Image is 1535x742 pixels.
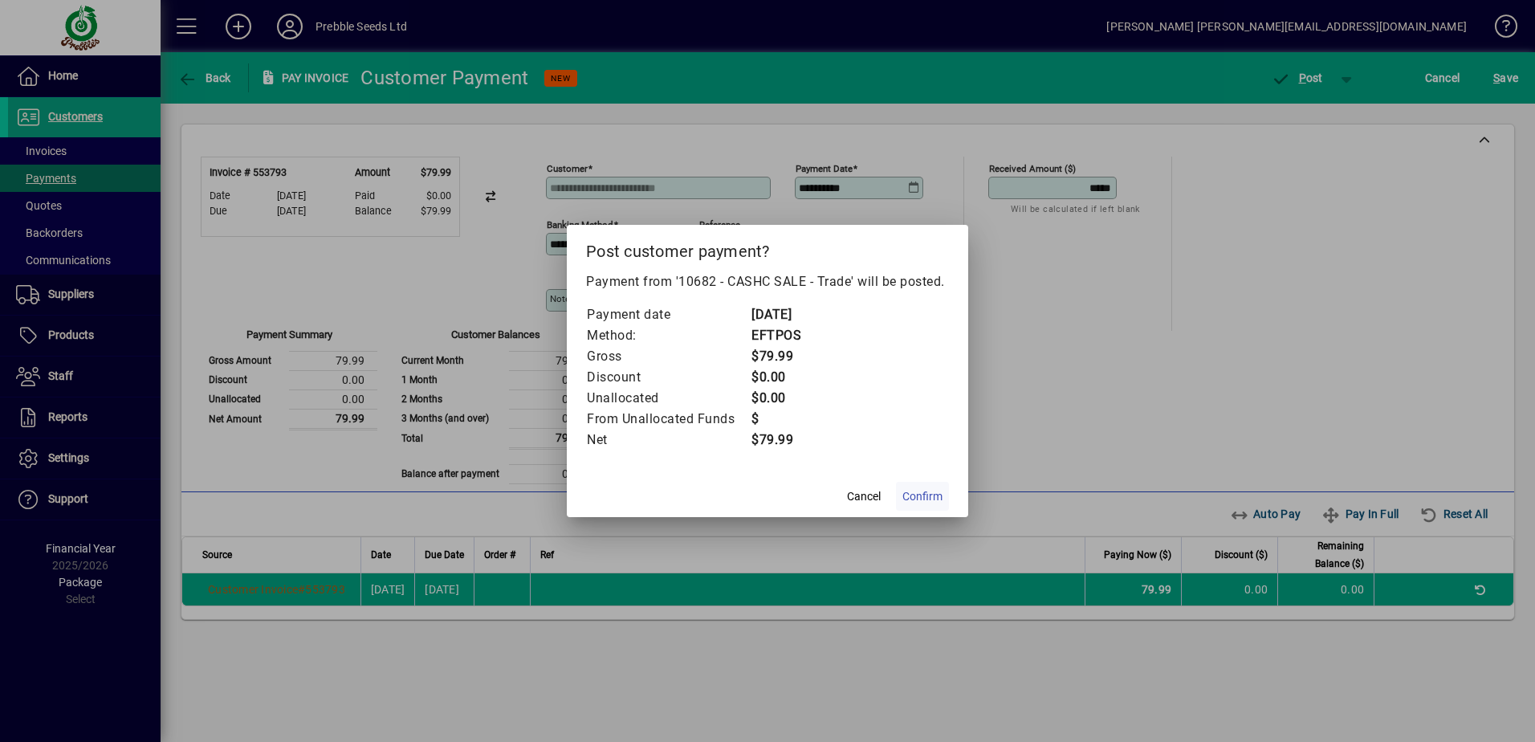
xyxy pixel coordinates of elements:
[902,488,943,505] span: Confirm
[586,388,751,409] td: Unallocated
[586,367,751,388] td: Discount
[896,482,949,511] button: Confirm
[847,488,881,505] span: Cancel
[586,409,751,430] td: From Unallocated Funds
[567,225,968,271] h2: Post customer payment?
[751,388,815,409] td: $0.00
[751,304,815,325] td: [DATE]
[751,409,815,430] td: $
[586,304,751,325] td: Payment date
[586,325,751,346] td: Method:
[751,346,815,367] td: $79.99
[586,272,949,291] p: Payment from '10682 - CASHC SALE - Trade' will be posted.
[586,346,751,367] td: Gross
[751,325,815,346] td: EFTPOS
[751,430,815,450] td: $79.99
[838,482,890,511] button: Cancel
[586,430,751,450] td: Net
[751,367,815,388] td: $0.00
